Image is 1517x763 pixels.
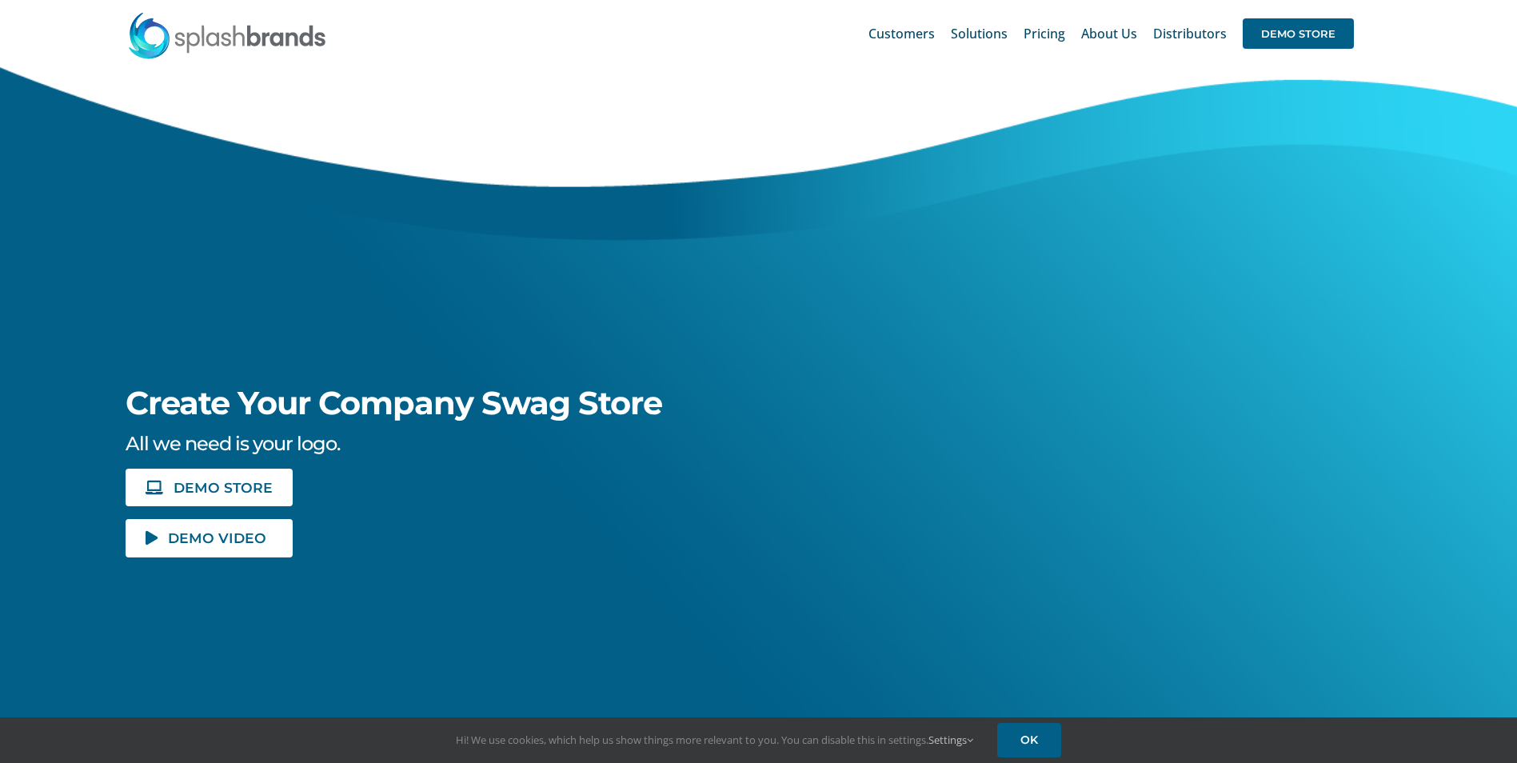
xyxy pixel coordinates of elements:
span: All we need is your logo. [126,432,340,455]
a: Customers [868,8,935,59]
span: Create Your Company Swag Store [126,383,662,422]
span: Hi! We use cookies, which help us show things more relevant to you. You can disable this in setti... [456,733,973,747]
a: DEMO STORE [1243,8,1354,59]
img: SplashBrands.com Logo [127,11,327,59]
span: DEMO STORE [174,481,273,494]
span: Pricing [1024,27,1065,40]
span: DEMO STORE [1243,18,1354,49]
span: Solutions [951,27,1008,40]
a: Pricing [1024,8,1065,59]
a: Distributors [1153,8,1227,59]
a: OK [997,723,1061,757]
nav: Main Menu [868,8,1354,59]
a: Settings [928,733,973,747]
a: DEMO STORE [126,469,292,506]
span: Customers [868,27,935,40]
span: About Us [1081,27,1137,40]
span: Distributors [1153,27,1227,40]
span: DEMO VIDEO [168,531,266,545]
